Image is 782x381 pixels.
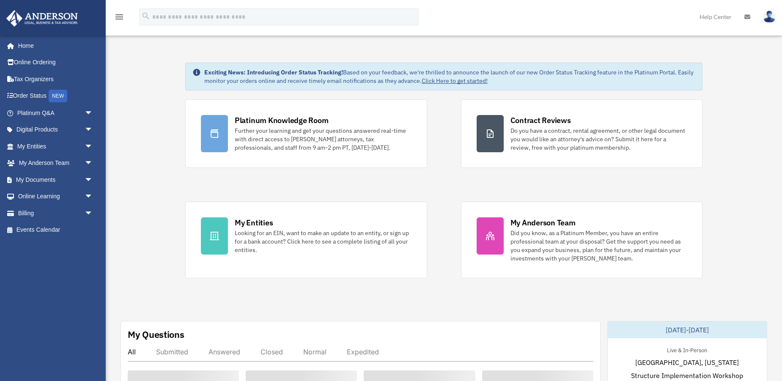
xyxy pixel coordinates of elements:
div: Contract Reviews [510,115,571,126]
div: Answered [209,348,240,356]
a: Tax Organizers [6,71,106,88]
a: Events Calendar [6,222,106,238]
span: arrow_drop_down [85,188,102,206]
div: My Entities [235,217,273,228]
img: User Pic [763,11,776,23]
span: arrow_drop_down [85,121,102,139]
div: NEW [49,90,67,102]
span: Structure Implementation Workshop [631,370,743,381]
a: My Documentsarrow_drop_down [6,171,106,188]
div: Looking for an EIN, want to make an update to an entity, or sign up for a bank account? Click her... [235,229,412,254]
div: Normal [303,348,327,356]
div: My Anderson Team [510,217,576,228]
span: arrow_drop_down [85,138,102,155]
a: Platinum Q&Aarrow_drop_down [6,104,106,121]
div: Based on your feedback, we're thrilled to announce the launch of our new Order Status Tracking fe... [204,68,695,85]
div: Platinum Knowledge Room [235,115,329,126]
span: arrow_drop_down [85,155,102,172]
img: Anderson Advisors Platinum Portal [4,10,80,27]
div: My Questions [128,328,184,341]
a: menu [114,15,124,22]
a: Click Here to get started! [422,77,488,85]
i: search [141,11,151,21]
div: Submitted [156,348,188,356]
div: All [128,348,136,356]
div: Closed [261,348,283,356]
a: Online Learningarrow_drop_down [6,188,106,205]
div: Did you know, as a Platinum Member, you have an entire professional team at your disposal? Get th... [510,229,687,263]
div: Do you have a contract, rental agreement, or other legal document you would like an attorney's ad... [510,126,687,152]
div: Expedited [347,348,379,356]
a: Order StatusNEW [6,88,106,105]
span: arrow_drop_down [85,171,102,189]
a: Billingarrow_drop_down [6,205,106,222]
a: Online Ordering [6,54,106,71]
a: My Entities Looking for an EIN, want to make an update to an entity, or sign up for a bank accoun... [185,202,427,278]
a: Home [6,37,102,54]
div: Further your learning and get your questions answered real-time with direct access to [PERSON_NAM... [235,126,412,152]
i: menu [114,12,124,22]
div: Live & In-Person [660,345,714,354]
a: My Anderson Team Did you know, as a Platinum Member, you have an entire professional team at your... [461,202,703,278]
a: My Entitiesarrow_drop_down [6,138,106,155]
strong: Exciting News: Introducing Order Status Tracking! [204,69,343,76]
span: arrow_drop_down [85,205,102,222]
a: Contract Reviews Do you have a contract, rental agreement, or other legal document you would like... [461,99,703,168]
a: Platinum Knowledge Room Further your learning and get your questions answered real-time with dire... [185,99,427,168]
span: [GEOGRAPHIC_DATA], [US_STATE] [635,357,739,367]
span: arrow_drop_down [85,104,102,122]
a: Digital Productsarrow_drop_down [6,121,106,138]
div: [DATE]-[DATE] [608,321,767,338]
a: My Anderson Teamarrow_drop_down [6,155,106,172]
